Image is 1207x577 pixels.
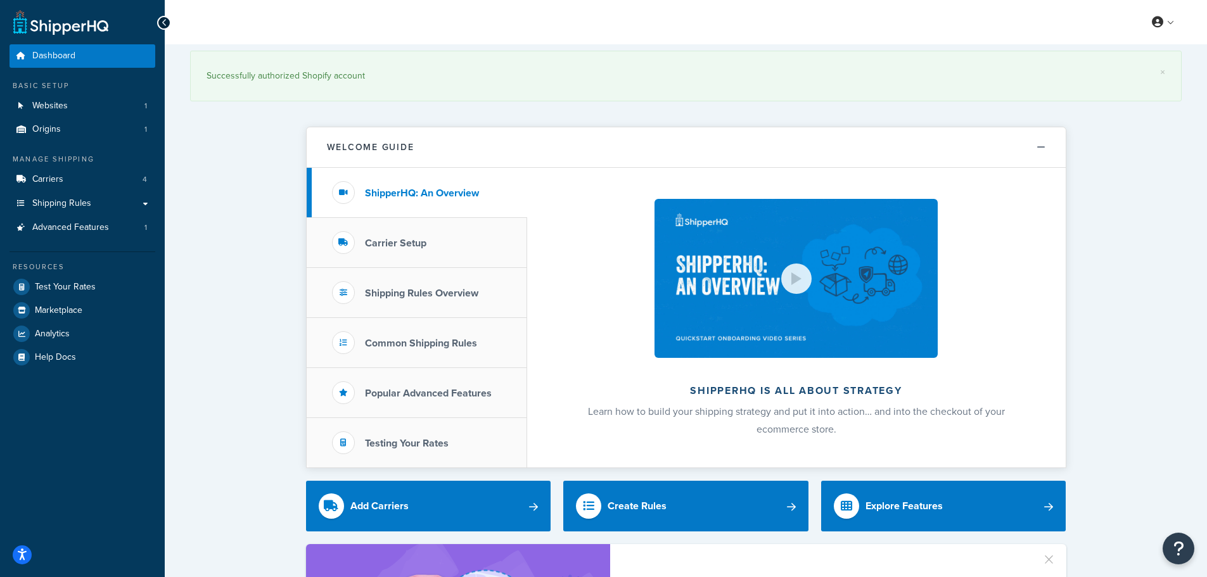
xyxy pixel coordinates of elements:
[10,192,155,215] a: Shipping Rules
[32,198,91,209] span: Shipping Rules
[144,101,147,111] span: 1
[207,67,1165,85] div: Successfully authorized Shopify account
[10,168,155,191] li: Carriers
[365,388,492,399] h3: Popular Advanced Features
[10,262,155,272] div: Resources
[10,44,155,68] a: Dashboard
[35,305,82,316] span: Marketplace
[10,299,155,322] a: Marketplace
[307,127,1066,168] button: Welcome Guide
[655,199,937,358] img: ShipperHQ is all about strategy
[365,238,426,249] h3: Carrier Setup
[10,154,155,165] div: Manage Shipping
[10,276,155,298] a: Test Your Rates
[327,143,414,152] h2: Welcome Guide
[10,216,155,239] li: Advanced Features
[10,118,155,141] a: Origins1
[350,497,409,515] div: Add Carriers
[365,338,477,349] h3: Common Shipping Rules
[563,481,808,531] a: Create Rules
[32,174,63,185] span: Carriers
[143,174,147,185] span: 4
[32,51,75,61] span: Dashboard
[10,346,155,369] a: Help Docs
[10,216,155,239] a: Advanced Features1
[144,222,147,233] span: 1
[821,481,1066,531] a: Explore Features
[10,168,155,191] a: Carriers4
[10,80,155,91] div: Basic Setup
[865,497,943,515] div: Explore Features
[365,438,449,449] h3: Testing Your Rates
[32,222,109,233] span: Advanced Features
[10,94,155,118] a: Websites1
[608,497,667,515] div: Create Rules
[306,481,551,531] a: Add Carriers
[1160,67,1165,77] a: ×
[35,329,70,339] span: Analytics
[35,352,76,363] span: Help Docs
[588,404,1005,436] span: Learn how to build your shipping strategy and put it into action… and into the checkout of your e...
[365,288,478,299] h3: Shipping Rules Overview
[144,124,147,135] span: 1
[32,101,68,111] span: Websites
[10,118,155,141] li: Origins
[365,187,479,199] h3: ShipperHQ: An Overview
[561,385,1032,396] h2: ShipperHQ is all about strategy
[10,322,155,345] a: Analytics
[10,94,155,118] li: Websites
[35,282,96,293] span: Test Your Rates
[1163,533,1194,564] button: Open Resource Center
[32,124,61,135] span: Origins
